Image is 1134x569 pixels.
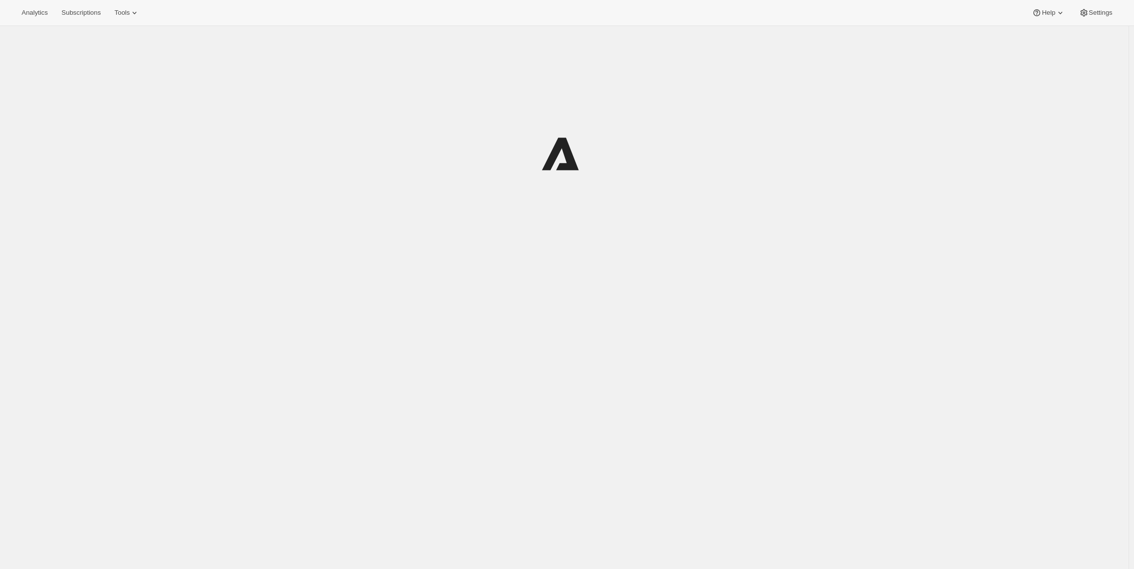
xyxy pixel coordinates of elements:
[1073,6,1118,20] button: Settings
[1089,9,1112,17] span: Settings
[16,6,54,20] button: Analytics
[61,9,101,17] span: Subscriptions
[22,9,48,17] span: Analytics
[55,6,107,20] button: Subscriptions
[108,6,145,20] button: Tools
[114,9,130,17] span: Tools
[1042,9,1055,17] span: Help
[1026,6,1071,20] button: Help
